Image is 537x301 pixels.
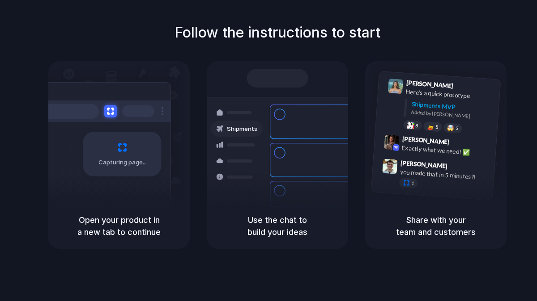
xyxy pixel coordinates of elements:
h5: Use the chat to build your ideas [217,214,337,238]
h5: Share with your team and customers [376,214,496,238]
span: [PERSON_NAME] [401,158,448,171]
span: 9:47 AM [450,162,469,173]
h5: Open your product in a new tab to continue [59,214,179,238]
h1: Follow the instructions to start [175,22,380,43]
div: 🤯 [447,125,455,131]
span: Shipments [227,125,257,134]
span: 9:41 AM [456,82,474,93]
span: [PERSON_NAME] [402,134,449,147]
span: 5 [435,125,439,130]
div: Exactly what we need! ✅ [401,143,491,159]
span: 3 [456,126,459,131]
span: [PERSON_NAME] [406,78,453,91]
span: 1 [411,181,414,186]
div: Shipments MVP [411,100,494,114]
div: you made that in 5 minutes?! [400,167,489,183]
div: Here's a quick prototype [405,87,495,102]
span: 9:42 AM [452,138,470,149]
span: Capturing page [98,158,148,167]
span: 8 [415,123,418,128]
div: Added by [PERSON_NAME] [411,109,493,121]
